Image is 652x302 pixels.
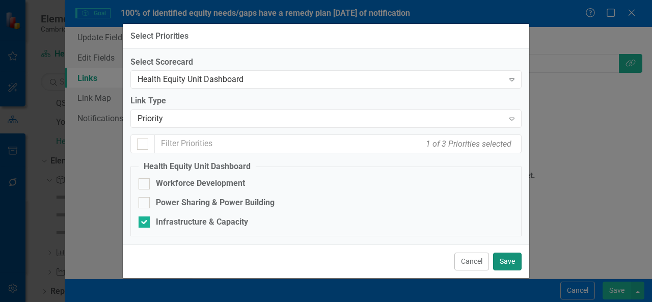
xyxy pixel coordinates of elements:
div: Priority [138,113,504,125]
div: Workforce Development [156,178,245,189]
div: Infrastructure & Capacity [156,216,248,228]
div: Power Sharing & Power Building [156,197,275,209]
div: Health Equity Unit Dashboard [138,74,504,86]
div: Select Priorities [130,32,188,41]
label: Select Scorecard [130,57,522,68]
label: Link Type [130,95,522,107]
button: Cancel [454,253,489,270]
div: 1 of 3 Priorities selected [423,135,514,152]
legend: Health Equity Unit Dashboard [139,161,256,173]
button: Save [493,253,522,270]
input: Filter Priorities [154,134,522,153]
